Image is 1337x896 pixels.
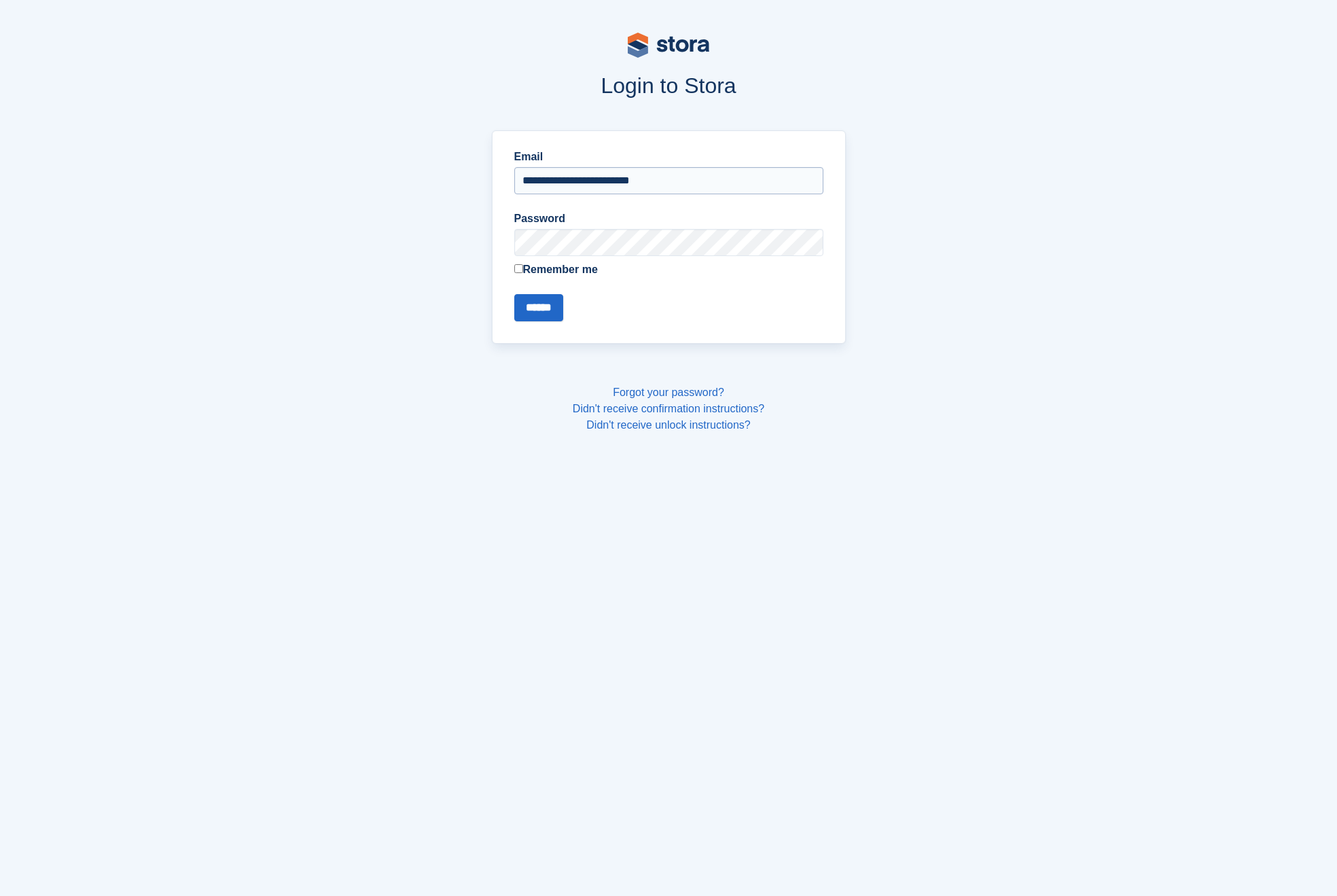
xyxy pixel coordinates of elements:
[514,149,823,165] label: Email
[613,387,724,398] a: Forgot your password?
[514,264,523,273] input: Remember me
[628,33,709,58] img: stora-logo-53a41332b3708ae10de48c4981b4e9114cc0af31d8433b30ea865607fb682f29.svg
[514,211,823,227] label: Password
[232,73,1105,98] h1: Login to Stora
[573,403,764,414] a: Didn't receive confirmation instructions?
[514,262,823,278] label: Remember me
[586,419,750,431] a: Didn't receive unlock instructions?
